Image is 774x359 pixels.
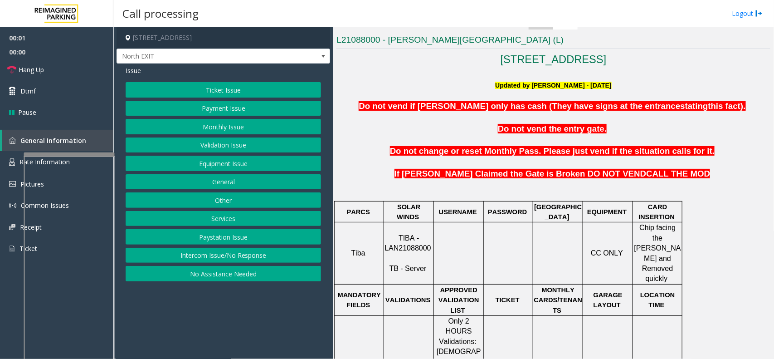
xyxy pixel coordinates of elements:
[389,265,427,272] span: TB - Server
[9,181,16,187] img: 'icon'
[594,291,623,309] span: GARAGE LAYOUT
[20,180,44,188] span: Pictures
[2,130,113,151] a: General Information
[385,234,431,252] span: TIBA - LAN21088000
[587,208,627,216] span: EQUIPMENT
[126,192,321,208] button: Other
[390,146,715,156] span: Do not change or reset Monthly Pass. Please just vend if the situation calls for it.
[347,208,370,216] span: PARCS
[126,211,321,226] button: Services
[397,203,420,221] span: SOLAR WINDS
[755,9,763,18] img: logout
[438,286,479,314] span: APPROVED VALIDATION LIST
[20,86,36,96] span: Dtmf
[19,65,44,74] span: Hang Up
[394,169,647,178] span: If [PERSON_NAME] Claimed the Gate is Broken DO NOT VEND
[501,54,607,65] a: [STREET_ADDRESS]
[681,101,708,111] span: stating
[9,137,16,144] img: 'icon'
[126,266,321,281] button: No Assistance Needed
[708,101,741,111] span: this fact
[439,208,477,216] span: USERNAME
[126,156,321,171] button: Equipment Issue
[338,291,381,309] span: MANDATORY FIELDS
[118,2,203,25] h3: Call processing
[126,174,321,190] button: General
[534,286,582,314] span: MONTHLY CARDS/TENANTS
[126,248,321,263] button: Intercom Issue/No Response
[498,124,607,133] span: Do not vend the entry gate.
[359,101,680,111] span: Do not vend if [PERSON_NAME] only has cash (They have signs at the entrance
[496,296,520,304] span: TICKET
[126,229,321,245] button: Paystation Issue
[9,202,16,209] img: 'icon'
[20,136,86,145] span: General Information
[591,249,623,257] span: CC ONLY
[732,9,763,18] a: Logout
[336,34,770,49] h3: L21088000 - [PERSON_NAME][GEOGRAPHIC_DATA] (L)
[126,66,141,75] span: Issue
[20,223,42,231] span: Receipt
[19,157,70,166] span: Rate Information
[488,208,527,216] span: PASSWORD
[351,249,365,257] span: Tiba
[495,82,611,89] font: Updated by [PERSON_NAME] - [DATE]
[740,101,745,111] span: ).
[126,119,321,134] button: Monthly Issue
[640,291,675,309] span: LOCATION TIME
[126,138,321,153] button: Validation Issue
[385,296,430,304] span: VALIDATIONS
[21,201,69,210] span: Common Issues
[126,101,321,116] button: Payment Issue
[126,82,321,98] button: Ticket Issue
[638,203,675,221] span: CARD INSERTION
[18,108,36,117] span: Pause
[117,27,330,49] h4: [STREET_ADDRESS]
[9,224,15,230] img: 'icon'
[439,317,477,345] span: Only 2 HOURS Validations:
[534,203,582,221] span: [GEOGRAPHIC_DATA]
[646,169,710,178] span: CALL THE MOD
[634,224,681,282] span: Chip facing the [PERSON_NAME] and Removed quickly
[9,245,15,253] img: 'icon'
[117,49,287,64] span: North EXIT
[19,244,37,253] span: Ticket
[9,158,15,166] img: 'icon'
